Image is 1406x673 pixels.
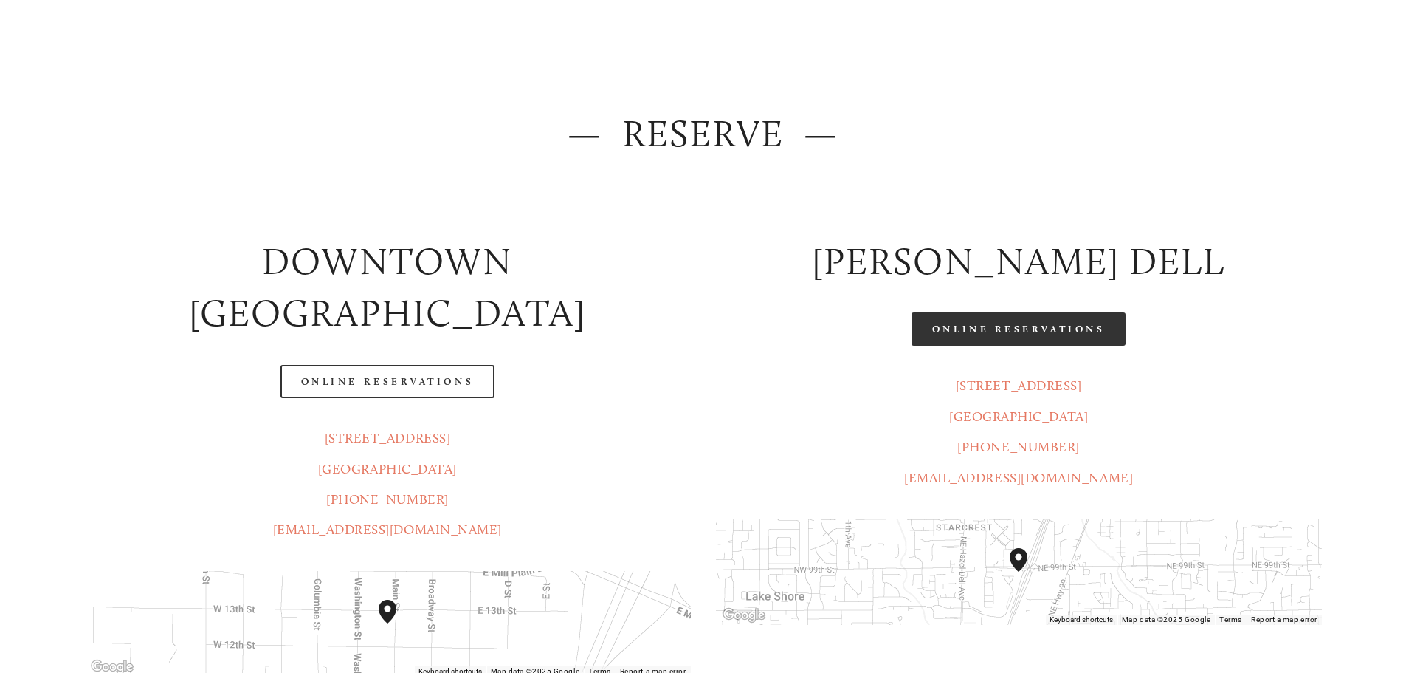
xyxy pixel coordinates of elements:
a: Open this area in Google Maps (opens a new window) [720,606,768,625]
div: Amaro's Table 816 Northeast 98th Circle Vancouver, WA, 98665, United States [1010,548,1045,595]
a: [GEOGRAPHIC_DATA] [949,409,1088,425]
h2: Downtown [GEOGRAPHIC_DATA] [84,236,690,341]
a: [PHONE_NUMBER] [326,491,449,508]
a: Report a map error [1251,615,1317,624]
h2: — Reserve — [84,108,1321,160]
img: Google [720,606,768,625]
a: [EMAIL_ADDRESS][DOMAIN_NAME] [904,470,1133,486]
a: [STREET_ADDRESS] [956,378,1082,394]
a: Online Reservations [280,365,494,398]
a: [GEOGRAPHIC_DATA] [318,461,457,477]
a: Terms [1219,615,1242,624]
h2: [PERSON_NAME] DELL [716,236,1322,288]
a: [EMAIL_ADDRESS][DOMAIN_NAME] [273,522,502,538]
a: [PHONE_NUMBER] [957,439,1080,455]
button: Keyboard shortcuts [1050,615,1113,625]
div: Amaro's Table 1220 Main Street vancouver, United States [379,600,414,647]
a: Online Reservations [912,312,1126,346]
span: Map data ©2025 Google [1122,615,1210,624]
a: [STREET_ADDRESS] [325,430,451,446]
